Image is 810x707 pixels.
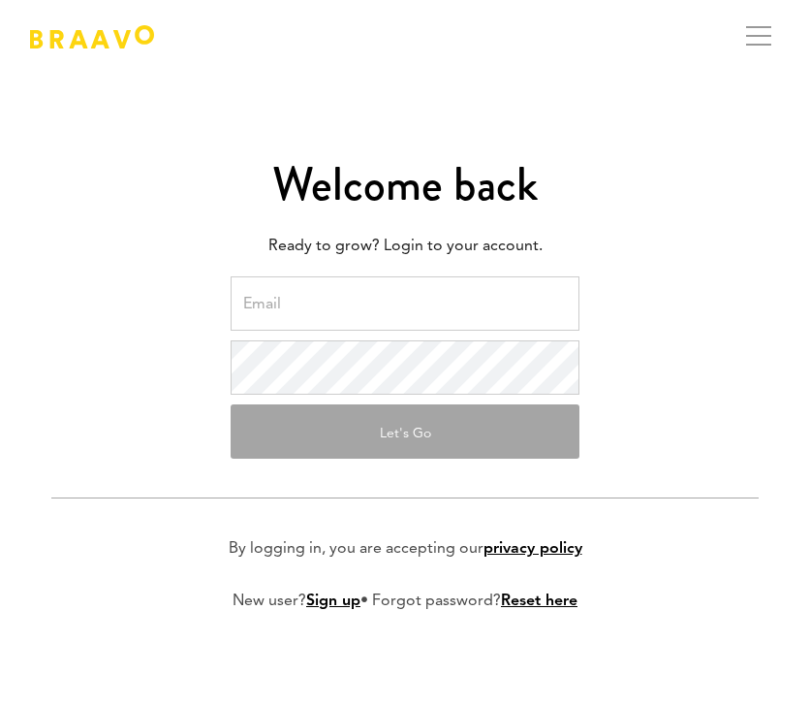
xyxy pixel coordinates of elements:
p: Ready to grow? Login to your account. [51,232,759,261]
a: privacy policy [483,541,582,557]
a: Sign up [306,594,360,609]
p: By logging in, you are accepting our [229,537,582,561]
a: Reset here [501,594,577,609]
p: New user? • Forgot password? [233,590,577,613]
span: Welcome back [272,151,538,217]
input: Email [231,276,579,331]
button: Let's Go [231,404,579,459]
